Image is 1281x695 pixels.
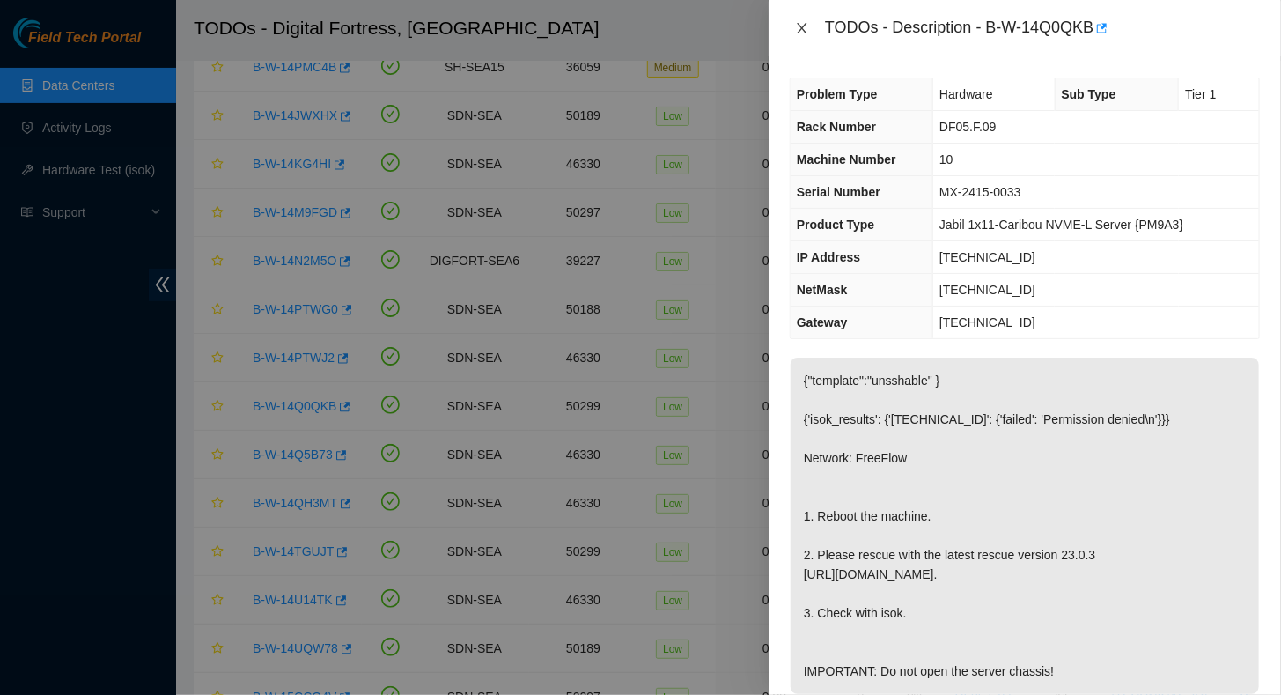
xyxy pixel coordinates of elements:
[939,283,1035,297] span: [TECHNICAL_ID]
[797,152,896,166] span: Machine Number
[797,218,874,232] span: Product Type
[939,315,1035,329] span: [TECHNICAL_ID]
[795,21,809,35] span: close
[1185,87,1216,101] span: Tier 1
[797,315,848,329] span: Gateway
[1062,87,1116,101] span: Sub Type
[790,20,814,37] button: Close
[825,14,1260,42] div: TODOs - Description - B-W-14Q0QKB
[939,250,1035,264] span: [TECHNICAL_ID]
[939,152,953,166] span: 10
[939,120,997,134] span: DF05.F.09
[939,87,993,101] span: Hardware
[797,87,878,101] span: Problem Type
[939,218,1183,232] span: Jabil 1x11-Caribou NVME-L Server {PM9A3}
[797,250,860,264] span: IP Address
[797,120,876,134] span: Rack Number
[797,283,848,297] span: NetMask
[791,358,1259,694] p: {"template":"unsshable" } {'isok_results': {'[TECHNICAL_ID]': {'failed': 'Permission denied\n'}}}...
[939,185,1021,199] span: MX-2415-0033
[797,185,880,199] span: Serial Number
